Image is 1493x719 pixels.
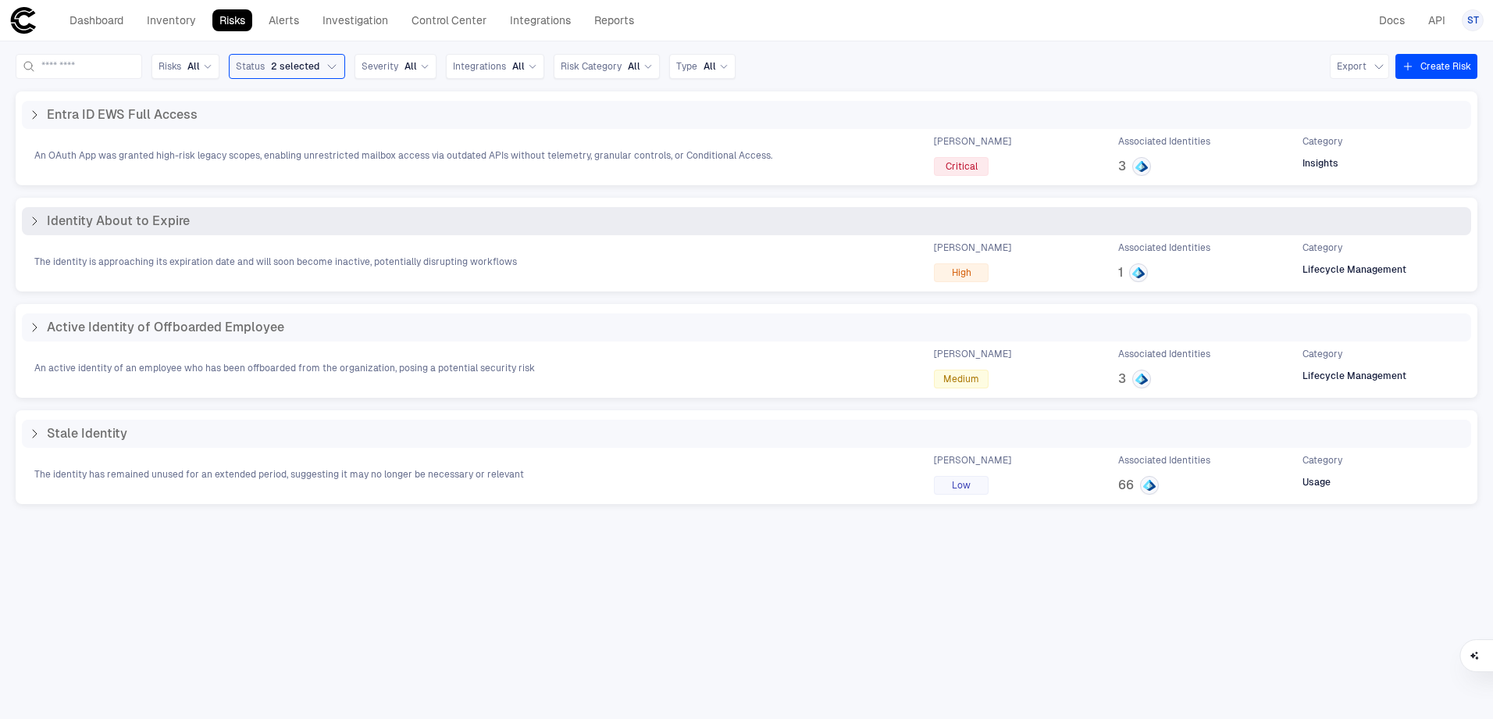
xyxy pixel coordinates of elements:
[1395,54,1477,79] button: Create Risk
[47,107,198,123] span: Entra ID EWS Full Access
[16,304,1477,398] div: Active Identity of Offboarded EmployeeAn active identity of an employee who has been offboarded f...
[362,60,398,73] span: Severity
[62,9,130,31] a: Dashboard
[561,60,622,73] span: Risk Category
[1467,14,1479,27] span: ST
[159,60,181,73] span: Risks
[934,348,1011,360] span: [PERSON_NAME]
[512,60,525,73] span: All
[34,362,535,374] span: An active identity of an employee who has been offboarded from the organization, posing a potenti...
[1462,9,1484,31] button: ST
[1118,348,1210,360] span: Associated Identities
[1302,454,1342,467] span: Category
[934,454,1011,467] span: [PERSON_NAME]
[1302,135,1342,148] span: Category
[47,320,284,335] span: Active Identity of Offboarded Employee
[271,60,319,73] span: 2 selected
[1118,241,1210,254] span: Associated Identities
[404,9,494,31] a: Control Center
[1302,241,1342,254] span: Category
[16,91,1477,185] div: Entra ID EWS Full AccessAn OAuth App was granted high-risk legacy scopes, enabling unrestricted m...
[503,9,578,31] a: Integrations
[140,9,203,31] a: Inventory
[1421,9,1452,31] a: API
[1372,9,1412,31] a: Docs
[1302,370,1406,382] span: Lifecycle Management
[34,468,524,481] span: The identity has remained unused for an extended period, suggesting it may no longer be necessary...
[704,60,716,73] span: All
[946,160,978,173] span: Critical
[676,60,697,73] span: Type
[587,9,641,31] a: Reports
[1302,348,1342,360] span: Category
[1118,135,1210,148] span: Associated Identities
[943,373,979,385] span: Medium
[404,60,417,73] span: All
[212,9,252,31] a: Risks
[1302,476,1331,488] span: Usage
[34,256,517,268] span: The identity is approaching its expiration date and will soon become inactive, potentially disrup...
[1302,157,1338,170] span: Insights
[34,149,772,162] span: An OAuth App was granted high-risk legacy scopes, enabling unrestricted mailbox access via outdat...
[1330,54,1389,79] button: Export
[262,9,306,31] a: Alerts
[934,241,1011,254] span: [PERSON_NAME]
[1118,478,1134,493] span: 66
[952,266,971,279] span: High
[47,426,127,442] span: Stale Identity
[1118,454,1210,467] span: Associated Identities
[628,60,640,73] span: All
[16,198,1477,292] div: Identity About to ExpireThe identity is approaching its expiration date and will soon become inac...
[16,410,1477,504] div: Stale IdentityThe identity has remained unused for an extended period, suggesting it may no longe...
[229,54,345,79] button: Status2 selected
[236,60,265,73] span: Status
[47,213,190,229] span: Identity About to Expire
[1302,263,1406,276] span: Lifecycle Management
[1118,265,1123,281] span: 1
[952,479,971,492] span: Low
[315,9,395,31] a: Investigation
[934,135,1011,148] span: [PERSON_NAME]
[1118,159,1126,174] span: 3
[453,60,506,73] span: Integrations
[187,60,200,73] span: All
[1118,371,1126,387] span: 3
